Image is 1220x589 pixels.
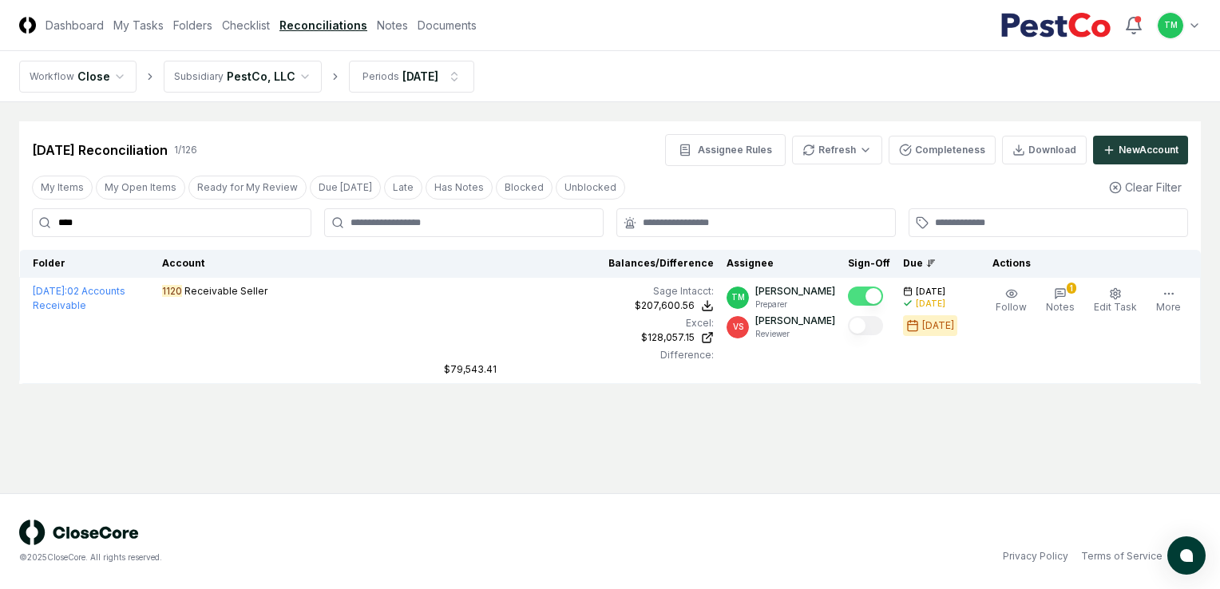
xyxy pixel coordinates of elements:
[903,256,967,271] div: Due
[162,256,432,271] div: Account
[426,176,493,200] button: Has Notes
[1067,283,1076,294] div: 1
[113,17,164,34] a: My Tasks
[33,285,67,297] span: [DATE] :
[922,318,954,333] div: [DATE]
[174,69,224,84] div: Subsidiary
[842,250,897,278] th: Sign-Off
[1119,143,1178,157] div: New Account
[162,285,182,297] span: 1120
[310,176,381,200] button: Due Today
[19,551,610,563] div: © 2025 CloseCore. All rights reserved.
[19,520,139,545] img: logo
[32,140,168,160] div: [DATE] Reconciliation
[496,176,553,200] button: Blocked
[665,134,786,166] button: Assignee Rules
[996,301,1027,313] span: Follow
[848,316,883,335] button: Mark complete
[444,316,714,330] div: Excel:
[1046,301,1075,313] span: Notes
[46,17,104,34] a: Dashboard
[418,17,477,34] a: Documents
[188,176,307,200] button: Ready for My Review
[438,250,720,278] th: Balances/Difference
[33,285,125,311] a: [DATE]:02 Accounts Receivable
[1094,301,1137,313] span: Edit Task
[731,291,745,303] span: TM
[720,250,842,278] th: Assignee
[384,176,422,200] button: Late
[444,284,714,298] div: Sage Intacct :
[641,330,695,345] div: $128,057.15
[402,68,438,85] div: [DATE]
[1003,549,1068,563] a: Privacy Policy
[792,136,882,164] button: Refresh
[1156,11,1185,40] button: TM
[1091,284,1140,318] button: Edit Task
[1000,13,1111,38] img: PestCo logo
[19,61,474,93] nav: breadcrumb
[755,284,835,298] p: [PERSON_NAME]
[20,250,156,278] th: Folder
[444,362,497,377] div: $79,543.41
[222,17,270,34] a: Checklist
[1153,284,1184,318] button: More
[992,284,1030,318] button: Follow
[1043,284,1078,318] button: 1Notes
[1164,19,1178,31] span: TM
[174,143,197,157] div: 1 / 126
[362,69,399,84] div: Periods
[755,298,835,310] p: Preparer
[1103,172,1188,202] button: Clear Filter
[755,314,835,328] p: [PERSON_NAME]
[184,285,267,297] span: Receivable Seller
[1081,549,1163,563] a: Terms of Service
[556,176,625,200] button: Unblocked
[755,328,835,340] p: Reviewer
[635,298,695,313] div: $207,600.56
[173,17,212,34] a: Folders
[349,61,474,93] button: Periods[DATE]
[30,69,74,84] div: Workflow
[96,176,185,200] button: My Open Items
[916,298,945,310] div: [DATE]
[19,17,36,34] img: Logo
[444,330,714,345] a: $128,057.15
[444,348,714,362] div: Difference:
[980,256,1188,271] div: Actions
[733,321,743,333] span: VS
[889,136,996,164] button: Completeness
[848,287,883,306] button: Mark complete
[377,17,408,34] a: Notes
[916,286,945,298] span: [DATE]
[32,176,93,200] button: My Items
[635,298,714,313] button: $207,600.56
[1093,136,1188,164] button: NewAccount
[1167,536,1206,575] button: atlas-launcher
[1002,136,1087,164] button: Download
[279,17,367,34] a: Reconciliations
